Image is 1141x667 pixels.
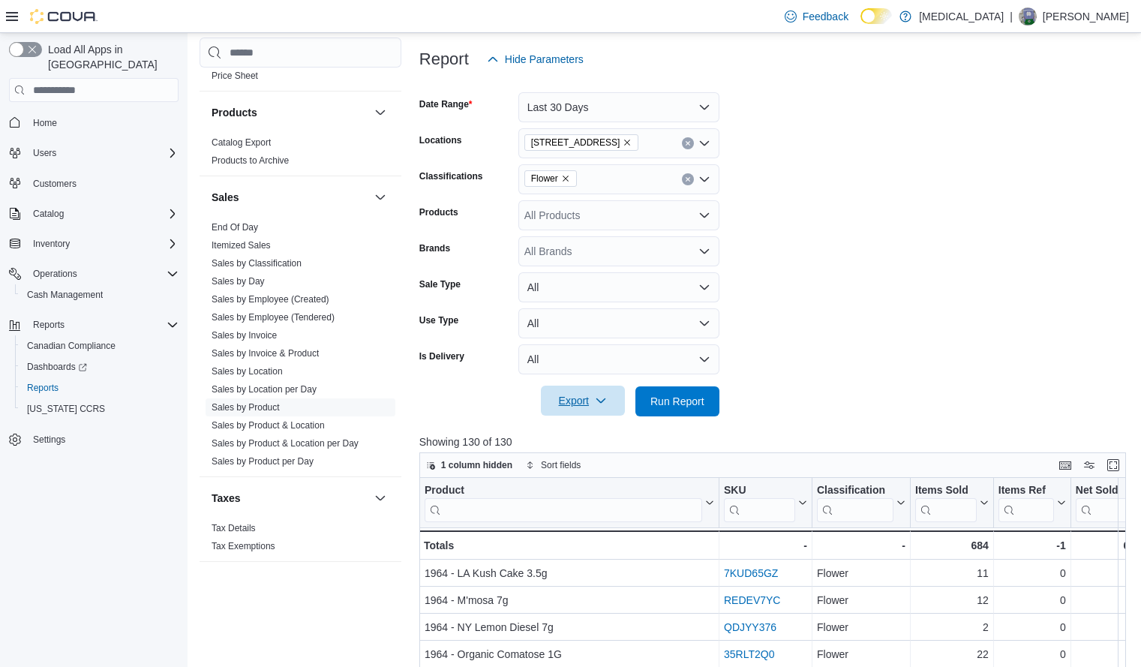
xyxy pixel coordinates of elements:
[212,311,335,323] span: Sales by Employee (Tendered)
[27,316,71,334] button: Reports
[212,402,280,413] a: Sales by Product
[212,420,325,431] a: Sales by Product & Location
[635,386,719,416] button: Run Report
[212,401,280,413] span: Sales by Product
[21,286,179,304] span: Cash Management
[998,536,1066,554] div: -1
[27,114,63,132] a: Home
[419,314,458,326] label: Use Type
[212,190,368,205] button: Sales
[998,484,1054,498] div: Items Ref
[3,203,185,224] button: Catalog
[724,595,780,607] a: REDEV7YC
[698,137,710,149] button: Open list of options
[724,484,807,522] button: SKU
[531,171,558,186] span: Flower
[682,137,694,149] button: Clear input
[1076,484,1129,498] div: Net Sold
[915,619,989,637] div: 2
[3,263,185,284] button: Operations
[817,646,905,664] div: Flower
[1104,456,1122,474] button: Enter fullscreen
[698,209,710,221] button: Open list of options
[371,489,389,507] button: Taxes
[419,50,469,68] h3: Report
[915,484,977,498] div: Items Sold
[27,361,87,373] span: Dashboards
[817,484,893,498] div: Classification
[27,289,103,301] span: Cash Management
[371,104,389,122] button: Products
[15,398,185,419] button: [US_STATE] CCRS
[817,484,905,522] button: Classification
[1076,565,1141,583] div: 11
[425,484,714,522] button: Product
[27,235,76,253] button: Inventory
[27,430,179,449] span: Settings
[860,24,861,25] span: Dark Mode
[998,484,1054,522] div: Items Ref
[419,278,461,290] label: Sale Type
[724,484,795,498] div: SKU
[212,257,302,269] span: Sales by Classification
[1056,456,1074,474] button: Keyboard shortcuts
[212,419,325,431] span: Sales by Product & Location
[212,383,317,395] span: Sales by Location per Day
[212,275,265,287] span: Sales by Day
[425,565,714,583] div: 1964 - LA Kush Cake 3.5g
[212,491,241,506] h3: Taxes
[21,337,179,355] span: Canadian Compliance
[424,536,714,554] div: Totals
[371,188,389,206] button: Sales
[212,71,258,81] a: Price Sheet
[1076,484,1141,522] button: Net Sold
[915,484,977,522] div: Items Sold
[200,67,401,91] div: Pricing
[419,350,464,362] label: Is Delivery
[915,646,989,664] div: 22
[15,284,185,305] button: Cash Management
[212,190,239,205] h3: Sales
[724,622,776,634] a: QDJYY376
[682,173,694,185] button: Clear input
[212,366,283,377] a: Sales by Location
[803,9,848,24] span: Feedback
[505,52,584,67] span: Hide Parameters
[1010,8,1013,26] p: |
[27,403,105,415] span: [US_STATE] CCRS
[1076,592,1141,610] div: 12
[27,144,62,162] button: Users
[698,173,710,185] button: Open list of options
[15,377,185,398] button: Reports
[698,245,710,257] button: Open list of options
[817,484,893,522] div: Classification
[420,456,518,474] button: 1 column hidden
[212,105,257,120] h3: Products
[33,319,65,331] span: Reports
[27,175,83,193] a: Customers
[441,459,512,471] span: 1 column hidden
[1076,484,1129,522] div: Net Sold
[212,105,368,120] button: Products
[212,155,289,166] a: Products to Archive
[21,337,122,355] a: Canadian Compliance
[27,113,179,131] span: Home
[33,238,70,250] span: Inventory
[998,565,1066,583] div: 0
[27,144,179,162] span: Users
[27,382,59,394] span: Reports
[518,344,719,374] button: All
[998,646,1066,664] div: 0
[27,265,83,283] button: Operations
[212,312,335,323] a: Sales by Employee (Tendered)
[419,242,450,254] label: Brands
[212,70,258,82] span: Price Sheet
[212,365,283,377] span: Sales by Location
[623,138,632,147] button: Remove 460 Granville St from selection in this group
[212,329,277,341] span: Sales by Invoice
[212,456,314,467] a: Sales by Product per Day
[998,484,1066,522] button: Items Ref
[212,541,275,551] a: Tax Exemptions
[1019,8,1037,26] div: Taylor Proulx
[42,42,179,72] span: Load All Apps in [GEOGRAPHIC_DATA]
